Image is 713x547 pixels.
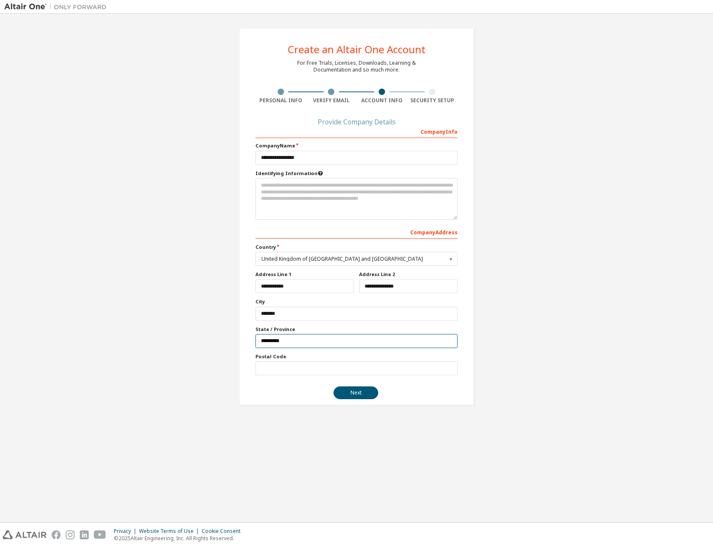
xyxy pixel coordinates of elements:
[114,535,246,542] p: © 2025 Altair Engineering, Inc. All Rights Reserved.
[4,3,111,11] img: Altair One
[255,97,306,104] div: Personal Info
[94,530,106,539] img: youtube.svg
[407,97,458,104] div: Security Setup
[114,528,139,535] div: Privacy
[255,271,354,278] label: Address Line 1
[261,256,447,262] div: United Kingdom of [GEOGRAPHIC_DATA] and [GEOGRAPHIC_DATA]
[255,225,458,239] div: Company Address
[288,44,426,55] div: Create an Altair One Account
[255,170,458,177] label: Please provide any information that will help our support team identify your company. Email and n...
[255,353,458,360] label: Postal Code
[80,530,89,539] img: linkedin.svg
[255,124,458,138] div: Company Info
[139,528,202,535] div: Website Terms of Use
[359,271,458,278] label: Address Line 2
[202,528,246,535] div: Cookie Consent
[255,244,458,250] label: Country
[255,142,458,149] label: Company Name
[356,97,407,104] div: Account Info
[52,530,61,539] img: facebook.svg
[333,386,378,399] button: Next
[255,298,458,305] label: City
[255,119,458,124] div: Provide Company Details
[306,97,357,104] div: Verify Email
[255,326,458,333] label: State / Province
[66,530,75,539] img: instagram.svg
[297,60,416,73] div: For Free Trials, Licenses, Downloads, Learning & Documentation and so much more.
[3,530,46,539] img: altair_logo.svg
